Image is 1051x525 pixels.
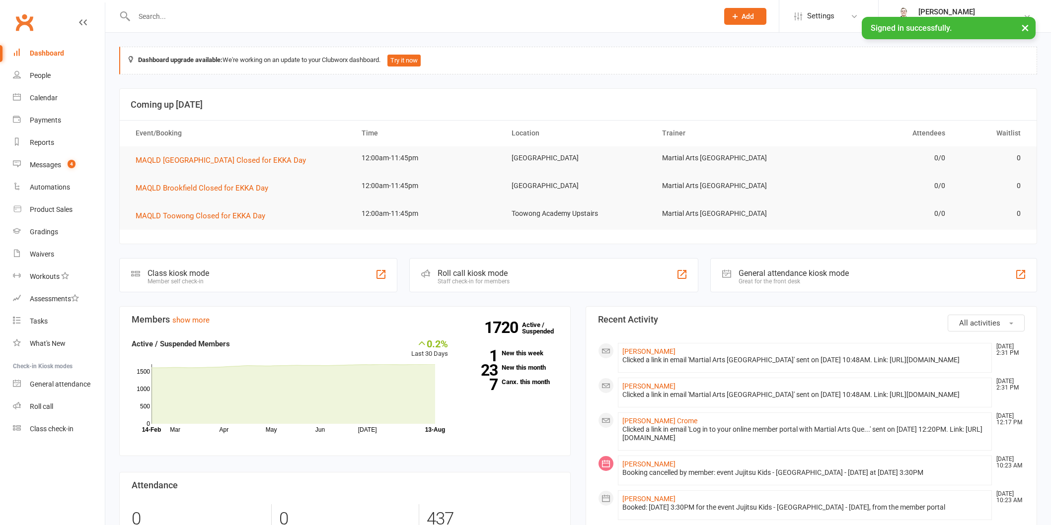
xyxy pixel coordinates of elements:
[13,109,105,131] a: Payments
[503,146,653,170] td: [GEOGRAPHIC_DATA]
[871,23,952,33] span: Signed in successfully.
[68,160,75,168] span: 4
[503,121,653,146] th: Location
[804,146,954,170] td: 0/0
[918,7,1023,16] div: [PERSON_NAME]
[991,378,1024,391] time: [DATE] 2:31 PM
[991,491,1024,504] time: [DATE] 10:23 AM
[30,94,58,102] div: Calendar
[353,202,503,225] td: 12:00am-11:45pm
[119,47,1037,74] div: We're working on an update to your Clubworx dashboard.
[622,347,676,355] a: [PERSON_NAME]
[30,228,58,236] div: Gradings
[13,198,105,221] a: Product Sales
[894,6,913,26] img: thumb_image1644660699.png
[13,288,105,310] a: Assessments
[13,310,105,332] a: Tasks
[739,278,849,285] div: Great for the front desk
[948,315,1025,331] button: All activities
[138,56,223,64] strong: Dashboard upgrade available:
[463,363,498,378] strong: 23
[132,315,558,325] h3: Members
[387,55,421,66] button: Try it now
[463,377,498,392] strong: 7
[30,250,54,258] div: Waivers
[13,154,105,176] a: Messages 4
[353,121,503,146] th: Time
[724,8,766,25] button: Add
[136,156,306,165] span: MAQLD [GEOGRAPHIC_DATA] Closed for EKKA Day
[598,315,1025,325] h3: Recent Activity
[13,373,105,395] a: General attendance kiosk mode
[30,161,61,169] div: Messages
[30,138,54,146] div: Reports
[148,278,209,285] div: Member self check-in
[622,356,987,364] div: Clicked a link in email 'Martial Arts [GEOGRAPHIC_DATA]' sent on [DATE] 10:48AM. Link: [URL][DOMA...
[954,202,1029,225] td: 0
[622,391,987,399] div: Clicked a link in email 'Martial Arts [GEOGRAPHIC_DATA]' sent on [DATE] 10:48AM. Link: [URL][DOMA...
[1016,17,1034,38] button: ×
[522,314,566,342] a: 1720Active / Suspended
[13,87,105,109] a: Calendar
[13,176,105,198] a: Automations
[30,425,74,433] div: Class check-in
[131,9,711,23] input: Search...
[653,202,804,225] td: Martial Arts [GEOGRAPHIC_DATA]
[411,338,448,349] div: 0.2%
[484,320,522,335] strong: 1720
[30,205,73,213] div: Product Sales
[622,382,676,390] a: [PERSON_NAME]
[30,71,51,79] div: People
[622,425,987,442] div: Clicked a link in email 'Log in to your online member portal with Martial Arts Que...' sent on [D...
[438,278,510,285] div: Staff check-in for members
[653,121,804,146] th: Trainer
[30,272,60,280] div: Workouts
[622,468,987,477] div: Booking cancelled by member: event Jujitsu Kids - [GEOGRAPHIC_DATA] - [DATE] at [DATE] 3:30PM
[503,174,653,197] td: [GEOGRAPHIC_DATA]
[13,395,105,418] a: Roll call
[131,100,1026,110] h3: Coming up [DATE]
[991,343,1024,356] time: [DATE] 2:31 PM
[136,184,268,193] span: MAQLD Brookfield Closed for EKKA Day
[30,339,66,347] div: What's New
[653,146,804,170] td: Martial Arts [GEOGRAPHIC_DATA]
[172,316,210,325] a: show more
[30,402,53,410] div: Roll call
[804,202,954,225] td: 0/0
[30,49,64,57] div: Dashboard
[622,460,676,468] a: [PERSON_NAME]
[959,319,1000,328] span: All activities
[807,5,834,27] span: Settings
[622,417,697,425] a: [PERSON_NAME] Crome
[132,480,558,490] h3: Attendance
[30,295,79,303] div: Assessments
[13,131,105,154] a: Reports
[991,456,1024,469] time: [DATE] 10:23 AM
[136,154,313,166] button: MAQLD [GEOGRAPHIC_DATA] Closed for EKKA Day
[13,243,105,265] a: Waivers
[136,182,275,194] button: MAQLD Brookfield Closed for EKKA Day
[503,202,653,225] td: Toowong Academy Upstairs
[30,116,61,124] div: Payments
[954,146,1029,170] td: 0
[463,348,498,363] strong: 1
[463,379,558,385] a: 7Canx. this month
[991,413,1024,426] time: [DATE] 12:17 PM
[622,503,987,512] div: Booked: [DATE] 3:30PM for the event Jujitsu Kids - [GEOGRAPHIC_DATA] - [DATE], from the member po...
[411,338,448,359] div: Last 30 Days
[954,121,1029,146] th: Waitlist
[127,121,353,146] th: Event/Booking
[463,350,558,356] a: 1New this week
[30,317,48,325] div: Tasks
[13,221,105,243] a: Gradings
[132,339,230,348] strong: Active / Suspended Members
[742,12,754,20] span: Add
[13,332,105,355] a: What's New
[353,174,503,197] td: 12:00am-11:45pm
[622,495,676,503] a: [PERSON_NAME]
[653,174,804,197] td: Martial Arts [GEOGRAPHIC_DATA]
[136,210,272,222] button: MAQLD Toowong Closed for EKKA Day
[804,121,954,146] th: Attendees
[463,364,558,371] a: 23New this month
[13,265,105,288] a: Workouts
